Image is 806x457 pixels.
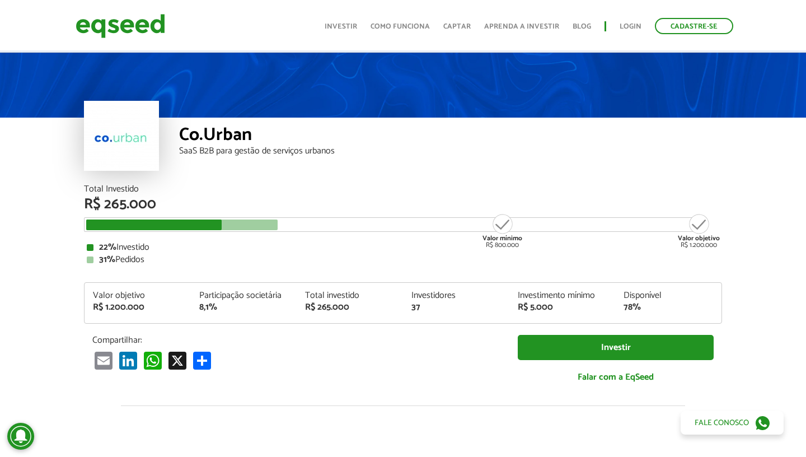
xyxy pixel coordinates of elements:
[518,291,607,300] div: Investimento mínimo
[481,213,523,249] div: R$ 800.000
[411,291,501,300] div: Investidores
[518,335,714,360] a: Investir
[191,351,213,370] a: Compartilhar
[93,291,182,300] div: Valor objetivo
[411,303,501,312] div: 37
[117,351,139,370] a: LinkedIn
[166,351,189,370] a: X
[573,23,591,30] a: Blog
[87,255,719,264] div: Pedidos
[84,197,722,212] div: R$ 265.000
[87,243,719,252] div: Investido
[92,335,501,346] p: Compartilhar:
[325,23,357,30] a: Investir
[518,366,714,389] a: Falar com a EqSeed
[199,303,289,312] div: 8,1%
[84,185,722,194] div: Total Investido
[92,351,115,370] a: Email
[371,23,430,30] a: Como funciona
[624,303,713,312] div: 78%
[655,18,733,34] a: Cadastre-se
[199,291,289,300] div: Participação societária
[681,411,784,435] a: Fale conosco
[179,126,722,147] div: Co.Urban
[482,233,522,244] strong: Valor mínimo
[518,303,607,312] div: R$ 5.000
[142,351,164,370] a: WhatsApp
[99,252,115,267] strong: 31%
[624,291,713,300] div: Disponível
[678,213,720,249] div: R$ 1.200.000
[76,11,165,41] img: EqSeed
[99,240,116,255] strong: 22%
[305,291,395,300] div: Total investido
[305,303,395,312] div: R$ 265.000
[179,147,722,156] div: SaaS B2B para gestão de serviços urbanos
[620,23,641,30] a: Login
[678,233,720,244] strong: Valor objetivo
[443,23,471,30] a: Captar
[93,303,182,312] div: R$ 1.200.000
[484,23,559,30] a: Aprenda a investir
